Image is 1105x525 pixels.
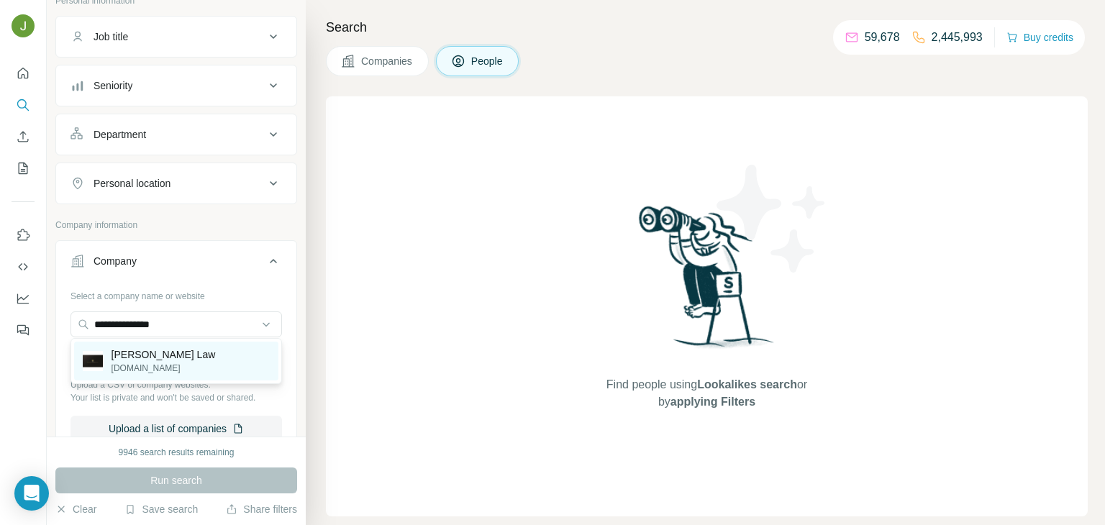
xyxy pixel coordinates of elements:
div: Company [94,254,137,268]
span: Find people using or by [591,376,822,411]
button: My lists [12,155,35,181]
span: Lookalikes search [697,378,797,391]
button: Dashboard [12,286,35,311]
p: [DOMAIN_NAME] [112,362,216,375]
div: Seniority [94,78,132,93]
button: Personal location [56,166,296,201]
button: Enrich CSV [12,124,35,150]
div: Department [94,127,146,142]
div: Select a company name or website [71,284,282,303]
span: applying Filters [670,396,755,408]
button: Buy credits [1006,27,1073,47]
button: Save search [124,502,198,516]
button: Seniority [56,68,296,103]
p: 59,678 [865,29,900,46]
img: Avatar [12,14,35,37]
h4: Search [326,17,1088,37]
button: Use Surfe on LinkedIn [12,222,35,248]
span: Companies [361,54,414,68]
img: Surfe Illustration - Woman searching with binoculars [632,202,782,362]
p: [PERSON_NAME] Law [112,347,216,362]
button: Share filters [226,502,297,516]
button: Company [56,244,296,284]
button: Feedback [12,317,35,343]
div: Open Intercom Messenger [14,476,49,511]
img: Surfe Illustration - Stars [707,154,837,283]
button: Quick start [12,60,35,86]
button: Clear [55,502,96,516]
img: Almanzar-Paramino Law [83,351,103,371]
span: People [471,54,504,68]
p: 2,445,993 [932,29,983,46]
div: Job title [94,29,128,44]
div: 9946 search results remaining [119,446,235,459]
p: Upload a CSV of company websites. [71,378,282,391]
p: Company information [55,219,297,232]
button: Department [56,117,296,152]
div: Personal location [94,176,170,191]
p: Your list is private and won't be saved or shared. [71,391,282,404]
button: Search [12,92,35,118]
button: Use Surfe API [12,254,35,280]
button: Job title [56,19,296,54]
button: Upload a list of companies [71,416,282,442]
